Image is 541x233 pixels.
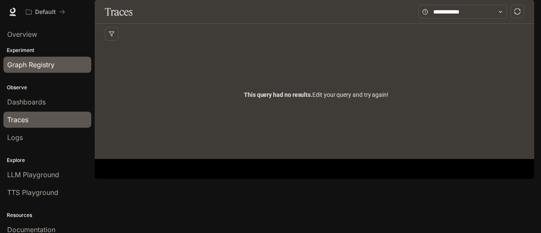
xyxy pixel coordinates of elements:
span: This query had no results. [244,91,312,98]
button: All workspaces [22,3,69,20]
p: Default [35,8,56,16]
span: Edit your query and try again! [244,90,388,99]
h1: Traces [105,3,132,20]
span: sync [514,8,521,15]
